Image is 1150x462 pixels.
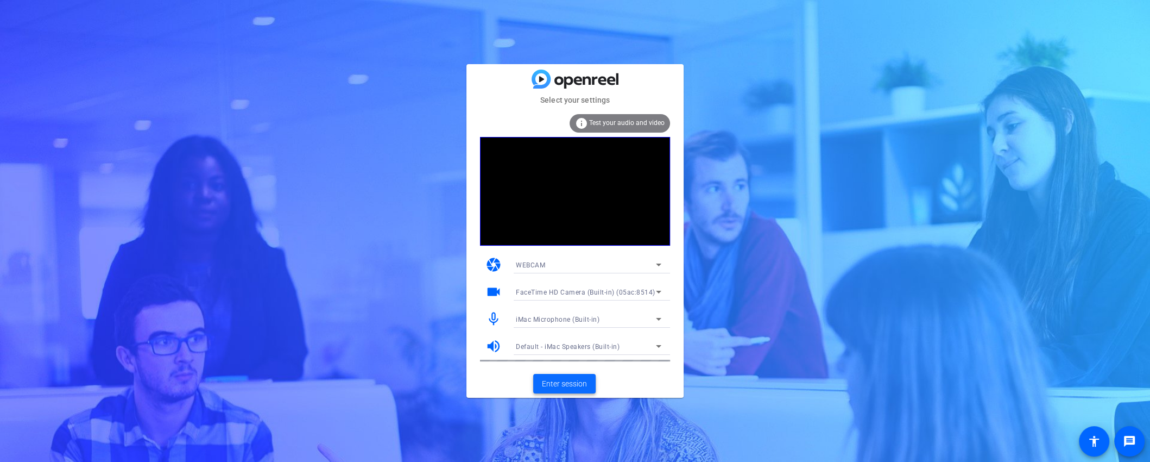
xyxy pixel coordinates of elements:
span: WEBCAM [516,261,545,269]
span: Enter session [542,378,587,390]
mat-card-subtitle: Select your settings [466,94,684,106]
button: Enter session [533,374,596,394]
img: blue-gradient.svg [532,70,618,89]
mat-icon: camera [485,257,502,273]
span: iMac Microphone (Built-in) [516,316,599,323]
mat-icon: message [1123,435,1136,448]
mat-icon: mic_none [485,311,502,327]
span: FaceTime HD Camera (Built-in) (05ac:8514) [516,289,655,296]
span: Default - iMac Speakers (Built-in) [516,343,620,351]
mat-icon: accessibility [1088,435,1101,448]
mat-icon: volume_up [485,338,502,354]
span: Test your audio and video [589,119,665,127]
mat-icon: info [575,117,588,130]
mat-icon: videocam [485,284,502,300]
